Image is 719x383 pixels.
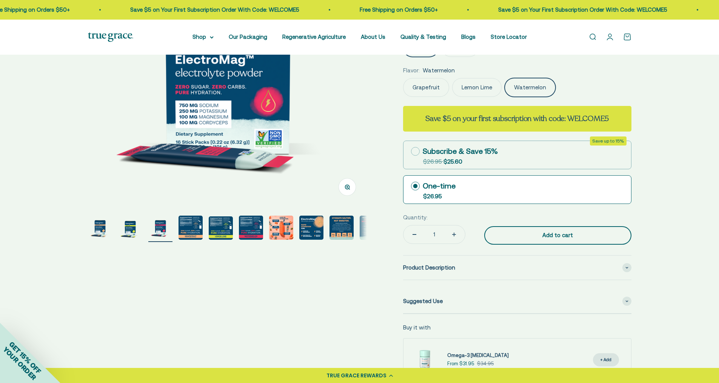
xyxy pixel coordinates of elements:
[425,113,609,124] strong: Save $5 on your first subscription with code: WELCOME5
[299,216,323,240] img: Rapid Hydration For: - Exercise endurance* - Stress support* - Electrolyte replenishment* - Muscl...
[299,216,323,242] button: Go to item 8
[192,32,214,41] summary: Shop
[329,216,354,240] img: Everyone needs true hydration. From your extreme athletes to you weekend warriors, ElectroMag giv...
[403,323,431,332] p: Buy it with
[229,34,267,40] a: Our Packaging
[282,34,346,40] a: Regenerative Agriculture
[269,216,293,240] img: Magnesium for heart health and stress support* Chloride to support pH balance and oxygen flow* So...
[326,372,386,380] div: TRUE GRACE REWARDS
[400,34,446,40] a: Quality & Testing
[71,5,240,14] p: Save $5 on Your First Subscription Order With Code: WELCOME5
[2,345,38,381] span: YOUR ORDER
[403,225,425,244] button: Decrease quantity
[593,353,619,366] button: + Add
[148,216,172,242] button: Go to item 3
[461,34,476,40] a: Blogs
[403,263,455,272] span: Product Description
[209,216,233,240] img: ElectroMag™
[410,345,440,375] img: Omega-3 Fish Oil for Brain, Heart, and Immune Health* Sustainably sourced, wild-caught Alaskan fi...
[403,66,420,75] legend: Flavor:
[447,352,509,360] a: Omega-3 [MEDICAL_DATA]
[179,216,203,240] img: 750 mg sodium for fluid balance and cellular communication.* 250 mg potassium supports blood pres...
[8,340,43,375] span: GET 15% OFF
[600,356,611,363] div: + Add
[239,216,263,240] img: ElectroMag™
[360,216,384,240] img: ElectroMag™
[179,216,203,242] button: Go to item 4
[484,226,631,245] button: Add to cart
[403,213,428,222] label: Quantity:
[361,34,385,40] a: About Us
[403,297,443,306] span: Suggested Use
[447,360,474,368] sale-price: From $31.95
[403,256,631,280] summary: Product Description
[88,216,112,240] img: ElectroMag™
[477,360,494,368] compare-at-price: $34.95
[239,216,263,242] button: Go to item 6
[499,231,616,240] div: Add to cart
[209,216,233,242] button: Go to item 5
[118,216,142,240] img: ElectroMag™
[423,66,455,75] span: Watermelon
[118,216,142,242] button: Go to item 2
[329,216,354,242] button: Go to item 9
[491,34,527,40] a: Store Locator
[269,216,293,242] button: Go to item 7
[88,216,112,242] button: Go to item 1
[360,216,384,242] button: Go to item 10
[447,352,509,358] span: Omega-3 [MEDICAL_DATA]
[148,216,172,240] img: ElectroMag™
[439,5,608,14] p: Save $5 on Your First Subscription Order With Code: WELCOME5
[301,6,379,13] a: Free Shipping on Orders $50+
[403,289,631,313] summary: Suggested Use
[443,225,465,244] button: Increase quantity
